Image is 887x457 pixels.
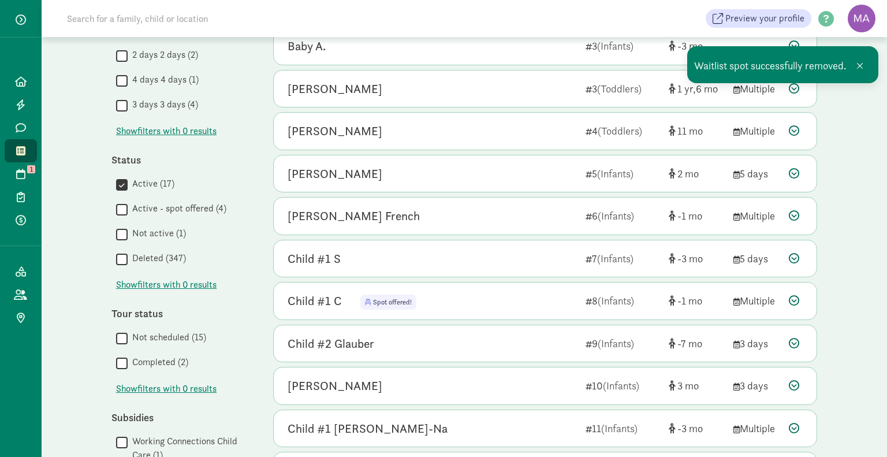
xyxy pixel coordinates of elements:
[677,124,703,138] span: 11
[598,294,634,307] span: (Infants)
[597,167,633,180] span: (Infants)
[288,122,382,140] div: Hannah Mora
[288,37,326,55] div: Baby A.
[288,377,382,395] div: Jones Michel
[288,419,448,438] div: Child #1 Marlow-Na
[586,123,659,139] div: 4
[60,7,384,30] input: Search for a family, child or location
[128,177,174,191] label: Active (17)
[669,38,724,54] div: [object Object]
[677,39,703,53] span: -3
[116,124,217,138] span: Show filters with 0 results
[733,166,780,181] div: 5 days
[733,123,780,139] div: Multiple
[669,378,724,393] div: [object Object]
[288,250,341,268] div: Child #1 S
[598,209,634,222] span: (Infants)
[597,252,633,265] span: (Infants)
[733,251,780,266] div: 5 days
[128,73,199,87] label: 4 days 4 days (1)
[669,421,724,436] div: [object Object]
[288,292,342,310] div: Child #1 C
[288,335,374,353] div: Child #2 Glauber
[586,166,659,181] div: 5
[586,38,659,54] div: 3
[677,167,699,180] span: 2
[586,208,659,224] div: 6
[598,337,634,350] span: (Infants)
[669,293,724,309] div: [object Object]
[677,422,703,435] span: -3
[696,82,718,95] span: 6
[687,46,878,83] div: Waitlist spot successfully removed.
[677,379,699,392] span: 3
[669,251,724,266] div: [object Object]
[733,421,780,436] div: Multiple
[586,336,659,351] div: 9
[597,82,642,95] span: (Toddlers)
[373,298,412,307] span: Spot offered!
[586,293,659,309] div: 8
[586,251,659,266] div: 7
[128,251,186,265] label: Deleted (347)
[586,378,659,393] div: 10
[669,166,724,181] div: [object Object]
[598,124,642,138] span: (Toddlers)
[128,98,198,112] label: 3 days 3 days (4)
[586,421,659,436] div: 11
[733,81,780,96] div: Multiple
[116,278,217,292] button: Showfilters with 0 results
[829,402,887,457] iframe: Chat Widget
[603,379,639,392] span: (Infants)
[128,48,198,62] label: 2 days 2 days (2)
[601,422,638,435] span: (Infants)
[677,82,696,95] span: 1
[669,81,724,96] div: [object Object]
[288,165,382,183] div: Yezen Moher
[128,226,186,240] label: Not active (1)
[128,355,188,369] label: Completed (2)
[586,81,659,96] div: 3
[27,165,35,173] span: 1
[116,278,217,292] span: Show filters with 0 results
[669,123,724,139] div: [object Object]
[116,382,217,396] button: Showfilters with 0 results
[128,202,226,216] label: Active - spot offered (4)
[116,382,217,396] span: Show filters with 0 results
[597,39,633,53] span: (Infants)
[111,410,250,425] div: Subsidies
[677,294,702,307] span: -1
[733,208,780,224] div: Multiple
[725,12,804,25] span: Preview your profile
[111,306,250,321] div: Tour status
[111,152,250,168] div: Status
[669,336,724,351] div: [object Object]
[733,293,780,309] div: Multiple
[677,209,702,222] span: -1
[5,162,37,185] a: 1
[116,124,217,138] button: Showfilters with 0 results
[288,207,420,225] div: Cooper French
[288,80,382,98] div: Nora Wentzel
[706,9,811,28] a: Preview your profile
[733,336,780,351] div: 3 days
[677,252,703,265] span: -3
[360,295,416,310] span: Spot offered!
[733,378,780,393] div: 3 days
[128,330,206,344] label: Not scheduled (15)
[669,208,724,224] div: [object Object]
[677,337,702,350] span: -7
